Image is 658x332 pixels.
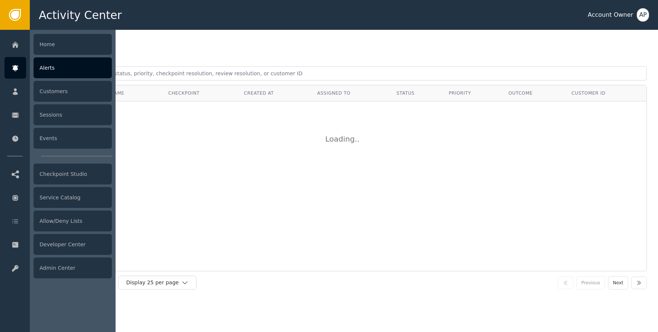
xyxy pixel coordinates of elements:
div: Developer Center [34,234,112,255]
div: Home [34,34,112,55]
div: Customers [34,81,112,102]
input: Search by alert ID, agent, status, priority, checkpoint resolution, review resolution, or custome... [41,66,647,80]
a: Service Catalog [4,187,112,208]
div: Loading .. [325,133,363,145]
div: Created At [244,90,306,97]
a: Developer Center [4,234,112,255]
div: Customer ID [572,90,641,97]
div: Events [34,128,112,149]
span: Activity Center [39,7,122,23]
a: Sessions [4,104,112,126]
a: Alerts [4,57,112,79]
div: Allow/Deny Lists [34,211,112,231]
a: Admin Center [4,257,112,279]
button: Display 25 per page [118,276,196,290]
div: Priority [449,90,497,97]
div: Status [396,90,437,97]
div: Checkpoint [168,90,233,97]
div: Assigned To [317,90,385,97]
div: Alert Name [94,90,157,97]
div: Alerts [34,57,112,78]
div: Admin Center [34,257,112,278]
a: Home [4,34,112,55]
a: Customers [4,80,112,102]
a: Events [4,127,112,149]
div: Display 25 per page [126,279,181,287]
div: Account Owner [588,10,633,19]
div: Checkpoint Studio [34,164,112,184]
a: Allow/Deny Lists [4,210,112,232]
div: Service Catalog [34,187,112,208]
div: Sessions [34,104,112,125]
a: Checkpoint Studio [4,163,112,185]
button: Next [608,276,628,290]
div: Outcome [509,90,560,97]
button: AP [637,8,649,22]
